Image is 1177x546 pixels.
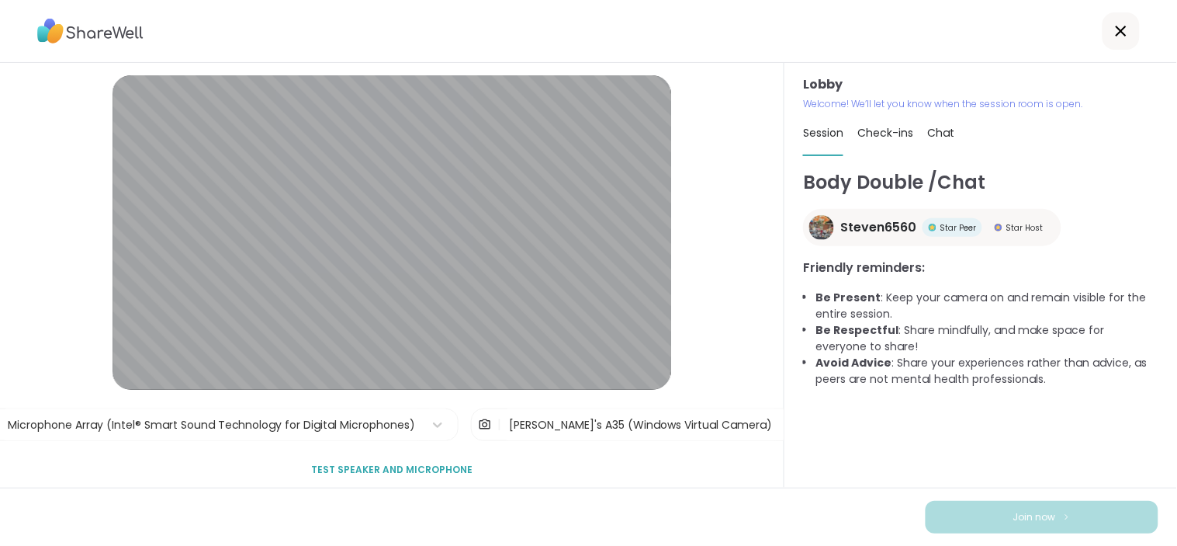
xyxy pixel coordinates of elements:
span: Star Peer [940,222,976,234]
span: Check-ins [857,125,913,141]
li: : Share mindfully, and make space for everyone to share! [815,322,1158,355]
h3: Friendly reminders: [803,259,1158,277]
div: Microphone Array (Intel® Smart Sound Technology for Digital Microphones) [8,417,416,433]
span: Join now [1013,510,1056,524]
p: Welcome! We’ll let you know when the session room is open. [803,97,1158,111]
img: Star Peer [929,224,936,231]
div: [PERSON_NAME]'s A35 (Windows Virtual Camera) [510,417,773,433]
h3: Lobby [803,75,1158,94]
li: : Keep your camera on and remain visible for the entire session. [815,290,1158,322]
b: Avoid Advice [815,355,891,370]
img: ShareWell Logomark [1062,513,1071,521]
span: Test speaker and microphone [311,463,473,477]
img: Star Host [995,224,1002,231]
span: Chat [927,125,954,141]
b: Be Present [815,290,881,305]
img: Steven6560 [809,215,834,240]
a: Steven6560Steven6560Star PeerStar PeerStar HostStar Host [803,209,1061,246]
h1: Body Double /Chat [803,169,1158,196]
img: Camera [478,409,492,440]
b: Be Respectful [815,322,898,338]
li: : Share your experiences rather than advice, as peers are not mental health professionals. [815,355,1158,388]
button: Test speaker and microphone [305,454,479,486]
span: Steven6560 [840,218,916,237]
span: | [498,409,502,440]
button: Join now [926,501,1158,534]
img: ShareWell Logo [37,13,144,49]
span: Star Host [1006,222,1043,234]
span: Session [803,125,843,141]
